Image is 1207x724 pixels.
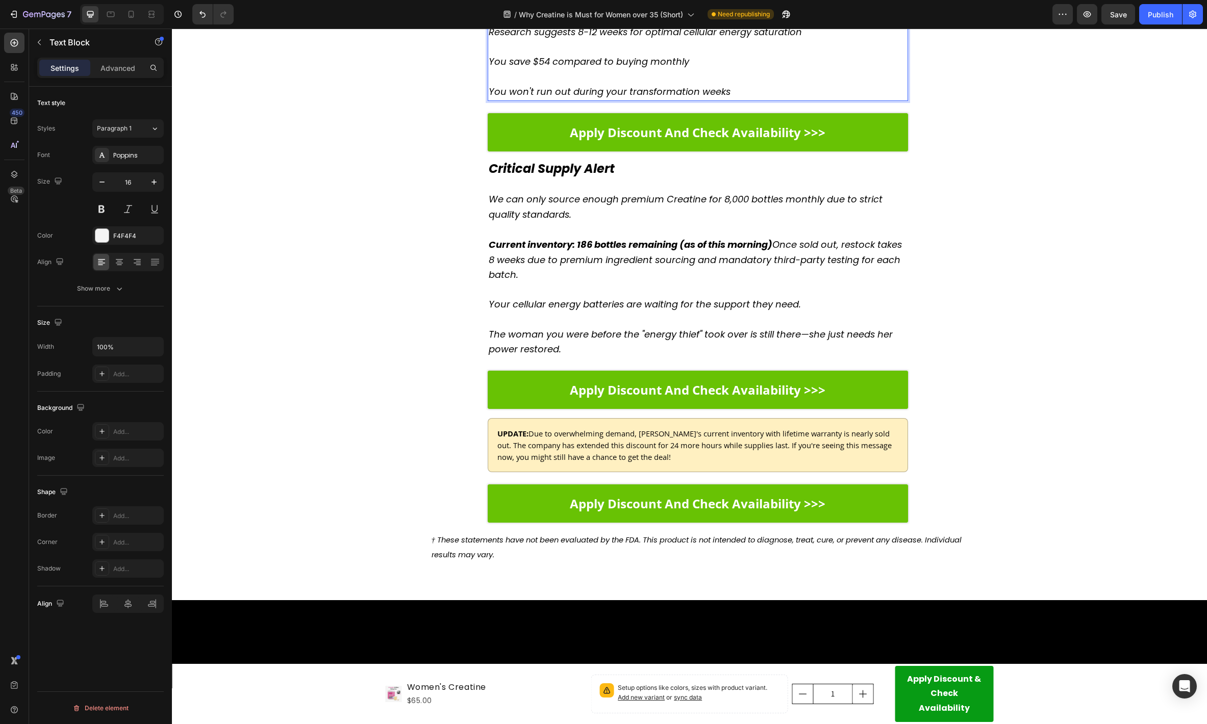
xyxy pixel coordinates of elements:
[1101,4,1135,24] button: Save
[67,8,71,20] p: 7
[37,564,61,573] div: Shadow
[92,119,164,138] button: Paragraph 1
[37,279,164,298] button: Show more
[718,10,770,19] span: Need republishing
[113,564,161,574] div: Add...
[446,655,608,674] p: Setup options like colors, sizes with product variant.
[234,652,316,666] h1: Women's Creatine
[113,538,161,547] div: Add...
[260,506,790,531] i: † These statements have not been evaluated by the FDA. This product is not intended to diagnose, ...
[51,63,79,73] p: Settings
[723,637,821,693] button: Apply Discount & Check Availability
[72,702,129,714] div: Delete element
[317,57,559,69] i: You won't run out during your transformation weeks
[10,109,24,117] div: 450
[37,401,87,415] div: Background
[100,63,135,73] p: Advanced
[316,85,736,123] a: Apply Discount And Check Availability >>>
[316,342,736,380] a: Apply Discount And Check Availability >>>
[37,537,58,547] div: Corner
[1110,10,1127,19] span: Save
[681,656,701,675] button: increment
[1139,4,1182,24] button: Publish
[49,36,136,48] p: Text Block
[37,342,54,351] div: Width
[37,700,164,716] button: Delete element
[37,597,66,611] div: Align
[735,643,809,687] div: Apply Discount & Check Availability
[446,665,493,673] span: Add new variant
[398,467,653,483] strong: Apply Discount And Check Availability >>>
[192,4,234,24] div: Undo/Redo
[317,164,711,192] i: We can only source enough premium Creatine for 8,000 bottles monthly due to strict quality standa...
[37,511,57,520] div: Border
[37,150,50,160] div: Font
[1148,9,1173,20] div: Publish
[234,666,316,679] div: $65.00
[317,210,600,222] strong: Current inventory: 186 bottles remaining (as of this morning)
[37,175,64,189] div: Size
[37,124,55,133] div: Styles
[641,656,681,675] input: quantity
[113,370,161,379] div: Add...
[621,656,641,675] button: decrement
[172,29,1207,724] iframe: Design area
[317,269,629,282] i: Your cellular energy batteries are waiting for the support they need.
[37,255,66,269] div: Align
[317,210,730,253] i: Once sold out, restock takes 8 weeks due to premium ingredient sourcing and mandatory third-party...
[37,369,61,378] div: Padding
[316,456,736,494] a: Apply Discount And Check Availability >>>
[37,453,55,462] div: Image
[317,132,443,148] strong: Critical Supply Alert
[1172,674,1197,699] div: Open Intercom Messenger
[97,124,132,133] span: Paragraph 1
[37,98,65,108] div: Text style
[317,299,721,327] i: The woman you were before the "energy thief" took over is still there—she just needs her power re...
[325,400,357,410] strong: UPDATE:
[8,187,24,195] div: Beta
[4,4,76,24] button: 7
[113,454,161,463] div: Add...
[37,231,53,240] div: Color
[514,9,517,20] span: /
[502,665,530,673] span: sync data
[317,27,517,39] i: You save $54 compared to buying monthly
[113,511,161,521] div: Add...
[325,400,720,433] span: Due to overwhelming demand, [PERSON_NAME]'s current inventory with lifetime warranty is nearly so...
[493,665,530,673] span: or
[37,316,64,330] div: Size
[37,427,53,436] div: Color
[113,151,161,160] div: Poppins
[93,338,163,356] input: Auto
[398,353,653,370] strong: Apply Discount And Check Availability >>>
[113,231,161,241] div: F4F4F4
[519,9,683,20] span: Why Creatine is Must for Women over 35 (Short)
[113,427,161,436] div: Add...
[398,95,653,112] strong: Apply Discount And Check Availability >>>
[77,283,124,294] div: Show more
[37,485,70,499] div: Shape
